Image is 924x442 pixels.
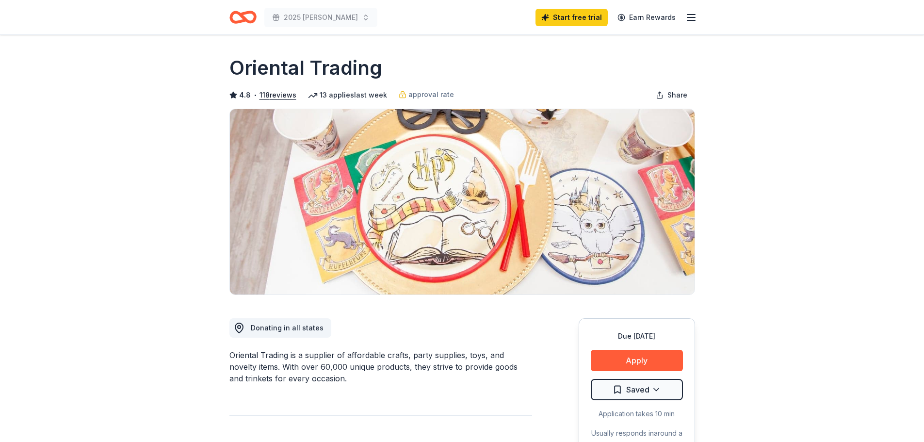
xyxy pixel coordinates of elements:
[251,324,324,332] span: Donating in all states
[626,383,649,396] span: Saved
[229,349,532,384] div: Oriental Trading is a supplier of affordable crafts, party supplies, toys, and novelty items. Wit...
[535,9,608,26] a: Start free trial
[253,91,257,99] span: •
[229,54,382,82] h1: Oriental Trading
[230,109,695,295] img: Image for Oriental Trading
[284,12,358,23] span: 2025 [PERSON_NAME]
[408,89,454,100] span: approval rate
[264,8,377,27] button: 2025 [PERSON_NAME]
[612,9,681,26] a: Earn Rewards
[648,85,695,105] button: Share
[239,89,251,101] span: 4.8
[591,408,683,420] div: Application takes 10 min
[308,89,387,101] div: 13 applies last week
[591,379,683,400] button: Saved
[591,350,683,371] button: Apply
[667,89,687,101] span: Share
[229,6,257,29] a: Home
[259,89,296,101] button: 118reviews
[399,89,454,100] a: approval rate
[591,330,683,342] div: Due [DATE]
